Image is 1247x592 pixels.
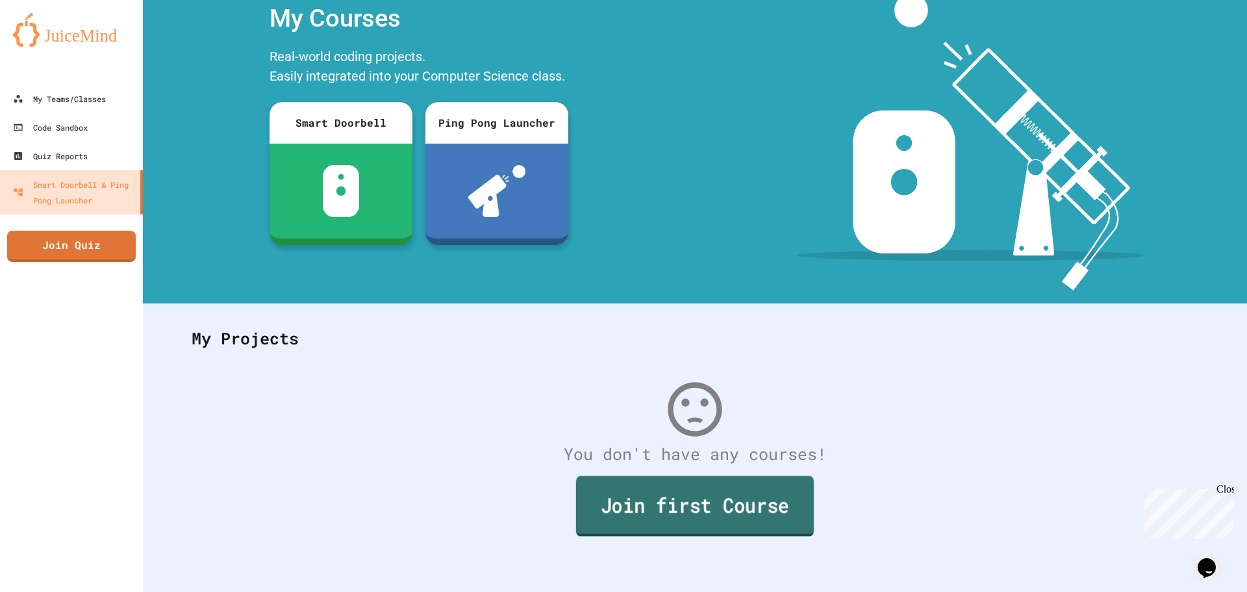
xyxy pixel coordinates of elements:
div: Real-world coding projects. Easily integrated into your Computer Science class. [263,44,575,92]
a: Join Quiz [7,231,136,262]
a: Join first Course [576,476,814,536]
iframe: chat widget [1139,483,1234,539]
iframe: chat widget [1192,540,1234,579]
div: My Projects [179,313,1211,364]
div: My Teams/Classes [13,91,106,107]
div: You don't have any courses! [179,442,1211,467]
div: Smart Doorbell & Ping Pong Launcher [13,177,135,208]
div: Chat with us now!Close [5,5,90,83]
img: sdb-white.svg [323,165,360,217]
div: Ping Pong Launcher [425,102,568,144]
img: logo-orange.svg [13,13,130,47]
div: Smart Doorbell [270,102,412,144]
div: Quiz Reports [13,148,88,164]
img: ppl-with-ball.png [468,165,526,217]
div: Code Sandbox [13,120,88,135]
